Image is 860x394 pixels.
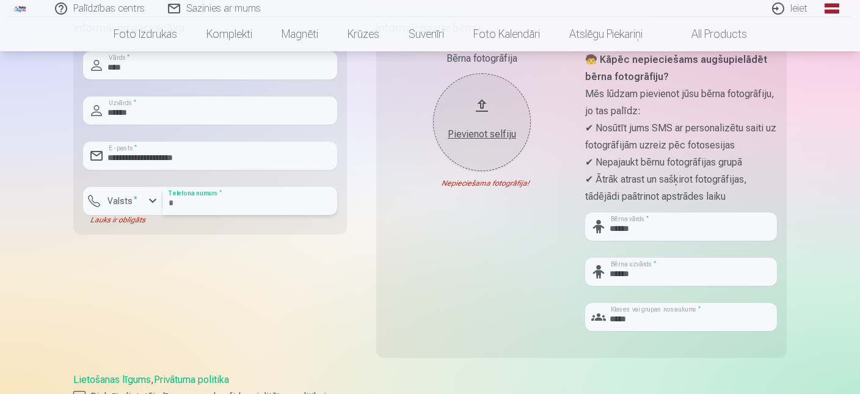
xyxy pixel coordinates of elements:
[585,120,777,154] p: ✔ Nosūtīt jums SMS ar personalizētu saiti uz fotogrāfijām uzreiz pēc fotosesijas
[585,171,777,205] p: ✔ Ātrāk atrast un sašķirot fotogrāfijas, tādējādi paātrinot apstrādes laiku
[433,73,531,171] button: Pievienot selfiju
[585,154,777,171] p: ✔ Nepajaukt bērnu fotogrāfijas grupā
[585,54,767,82] strong: 🧒 Kāpēc nepieciešams augšupielādēt bērna fotogrāfiju?
[459,17,555,51] a: Foto kalendāri
[99,17,192,51] a: Foto izdrukas
[192,17,267,51] a: Komplekti
[445,127,519,142] div: Pievienot selfiju
[267,17,333,51] a: Magnēti
[83,187,162,215] button: Valsts*
[585,86,777,120] p: Mēs lūdzam pievienot jūsu bērna fotogrāfiju, jo tas palīdz:
[333,17,394,51] a: Krūzes
[555,17,657,51] a: Atslēgu piekariņi
[103,195,142,207] label: Valsts
[83,215,162,225] div: Lauks ir obligāts
[73,374,151,385] a: Lietošanas līgums
[386,51,578,66] div: Bērna fotogrāfija
[657,17,762,51] a: All products
[394,17,459,51] a: Suvenīri
[13,5,27,12] img: /fa1
[154,374,229,385] a: Privātuma politika
[386,178,578,188] div: Nepieciešama fotogrāfija!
